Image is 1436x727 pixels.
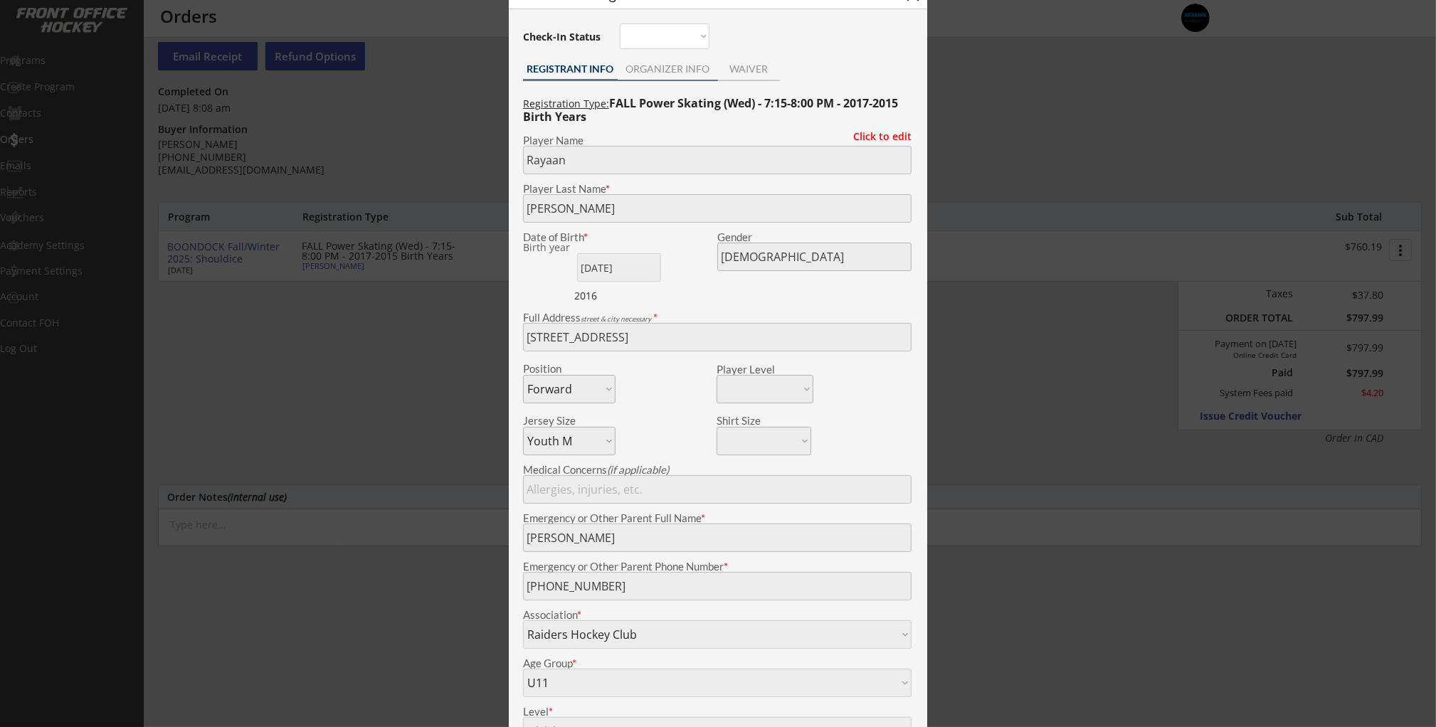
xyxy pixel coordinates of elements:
[523,312,912,323] div: Full Address
[717,232,912,243] div: Gender
[523,363,596,374] div: Position
[717,415,790,426] div: Shirt Size
[574,289,663,303] div: 2016
[523,706,912,717] div: Level
[843,132,912,142] div: Click to edit
[523,232,616,243] div: Date of Birth
[523,561,912,572] div: Emergency or Other Parent Phone Number
[523,243,612,253] div: We are transitioning the system to collect and store date of birth instead of just birth year to ...
[523,475,912,504] input: Allergies, injuries, etc.
[607,463,669,476] em: (if applicable)
[523,64,618,74] div: REGISTRANT INFO
[523,658,912,669] div: Age Group
[523,610,912,620] div: Association
[523,135,912,146] div: Player Name
[523,323,912,351] input: Street, City, Province/State
[523,513,912,524] div: Emergency or Other Parent Full Name
[581,314,651,323] em: street & city necessary
[523,415,596,426] div: Jersey Size
[717,364,813,375] div: Player Level
[718,64,780,74] div: WAIVER
[523,184,912,194] div: Player Last Name
[523,97,609,110] u: Registration Type:
[523,95,901,124] strong: FALL Power Skating (Wed) - 7:15-8:00 PM - 2017-2015 Birth Years
[618,64,718,74] div: ORGANIZER INFO
[523,465,912,475] div: Medical Concerns
[523,243,612,253] div: Birth year
[523,32,603,42] div: Check-In Status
